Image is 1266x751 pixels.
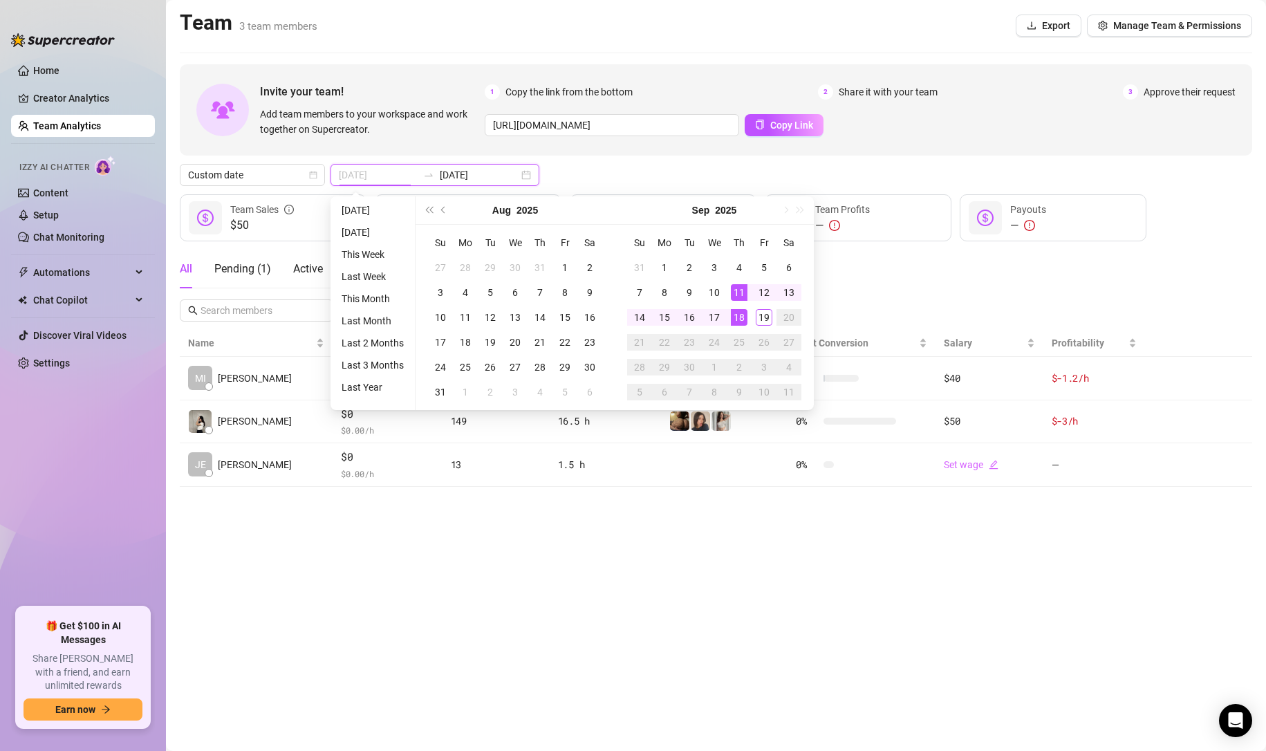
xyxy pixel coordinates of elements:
[731,334,747,351] div: 25
[944,371,1034,386] div: $40
[428,230,453,255] th: Su
[503,305,528,330] td: 2025-08-13
[428,280,453,305] td: 2025-08-03
[195,457,206,472] span: JE
[239,20,317,33] span: 3 team members
[577,305,602,330] td: 2025-08-16
[727,230,752,255] th: Th
[336,379,409,396] li: Last Year
[528,305,552,330] td: 2025-08-14
[503,330,528,355] td: 2025-08-20
[781,384,797,400] div: 11
[796,337,868,349] span: Chat Conversion
[558,414,653,429] div: 16.5 h
[180,330,333,357] th: Name
[451,457,541,472] div: 13
[432,334,449,351] div: 17
[577,230,602,255] th: Sa
[552,355,577,380] td: 2025-08-29
[706,384,723,400] div: 8
[33,261,131,284] span: Automations
[1123,84,1138,100] span: 3
[796,414,818,429] span: 0 %
[507,384,523,400] div: 3
[180,261,192,277] div: All
[627,305,652,330] td: 2025-09-14
[505,84,633,100] span: Copy the link from the bottom
[532,309,548,326] div: 14
[293,262,323,275] span: Active
[482,334,499,351] div: 19
[715,196,736,224] button: Choose a year
[218,457,292,472] span: [PERSON_NAME]
[702,230,727,255] th: We
[101,705,111,714] span: arrow-right
[756,384,772,400] div: 10
[631,284,648,301] div: 7
[752,280,776,305] td: 2025-09-12
[752,330,776,355] td: 2025-09-26
[944,459,998,470] a: Set wageedit
[201,303,314,318] input: Search members
[781,284,797,301] div: 13
[503,255,528,280] td: 2025-07-30
[1113,20,1241,31] span: Manage Team & Permissions
[532,259,548,276] div: 31
[195,371,206,386] span: MI
[1027,21,1036,30] span: download
[752,305,776,330] td: 2025-09-19
[432,359,449,375] div: 24
[218,371,292,386] span: [PERSON_NAME]
[577,355,602,380] td: 2025-08-30
[989,460,998,470] span: edit
[652,380,677,405] td: 2025-10-06
[478,305,503,330] td: 2025-08-12
[557,334,573,351] div: 22
[18,295,27,305] img: Chat Copilot
[681,309,698,326] div: 16
[55,704,95,715] span: Earn now
[557,309,573,326] div: 15
[552,330,577,355] td: 2025-08-22
[552,305,577,330] td: 2025-08-15
[24,698,142,721] button: Earn nowarrow-right
[336,290,409,307] li: This Month
[19,161,89,174] span: Izzy AI Chatter
[692,196,710,224] button: Choose a month
[631,359,648,375] div: 28
[552,230,577,255] th: Fr
[756,259,772,276] div: 5
[1010,217,1046,234] div: —
[557,259,573,276] div: 1
[260,83,485,100] span: Invite your team!
[1087,15,1252,37] button: Manage Team & Permissions
[528,280,552,305] td: 2025-08-07
[781,259,797,276] div: 6
[756,359,772,375] div: 3
[453,355,478,380] td: 2025-08-25
[627,255,652,280] td: 2025-08-31
[702,380,727,405] td: 2025-10-08
[457,309,474,326] div: 11
[581,259,598,276] div: 2
[428,330,453,355] td: 2025-08-17
[188,165,317,185] span: Custom date
[33,330,127,341] a: Discover Viral Videos
[528,230,552,255] th: Th
[507,284,523,301] div: 6
[558,457,653,472] div: 1.5 h
[627,230,652,255] th: Su
[218,414,292,429] span: [PERSON_NAME]
[33,187,68,198] a: Content
[478,380,503,405] td: 2025-09-02
[731,309,747,326] div: 18
[336,313,409,329] li: Last Month
[815,204,870,215] span: Team Profits
[339,167,418,183] input: Start date
[18,267,29,278] span: thunderbolt
[532,284,548,301] div: 7
[631,309,648,326] div: 14
[745,114,823,136] button: Copy Link
[781,359,797,375] div: 4
[652,230,677,255] th: Mo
